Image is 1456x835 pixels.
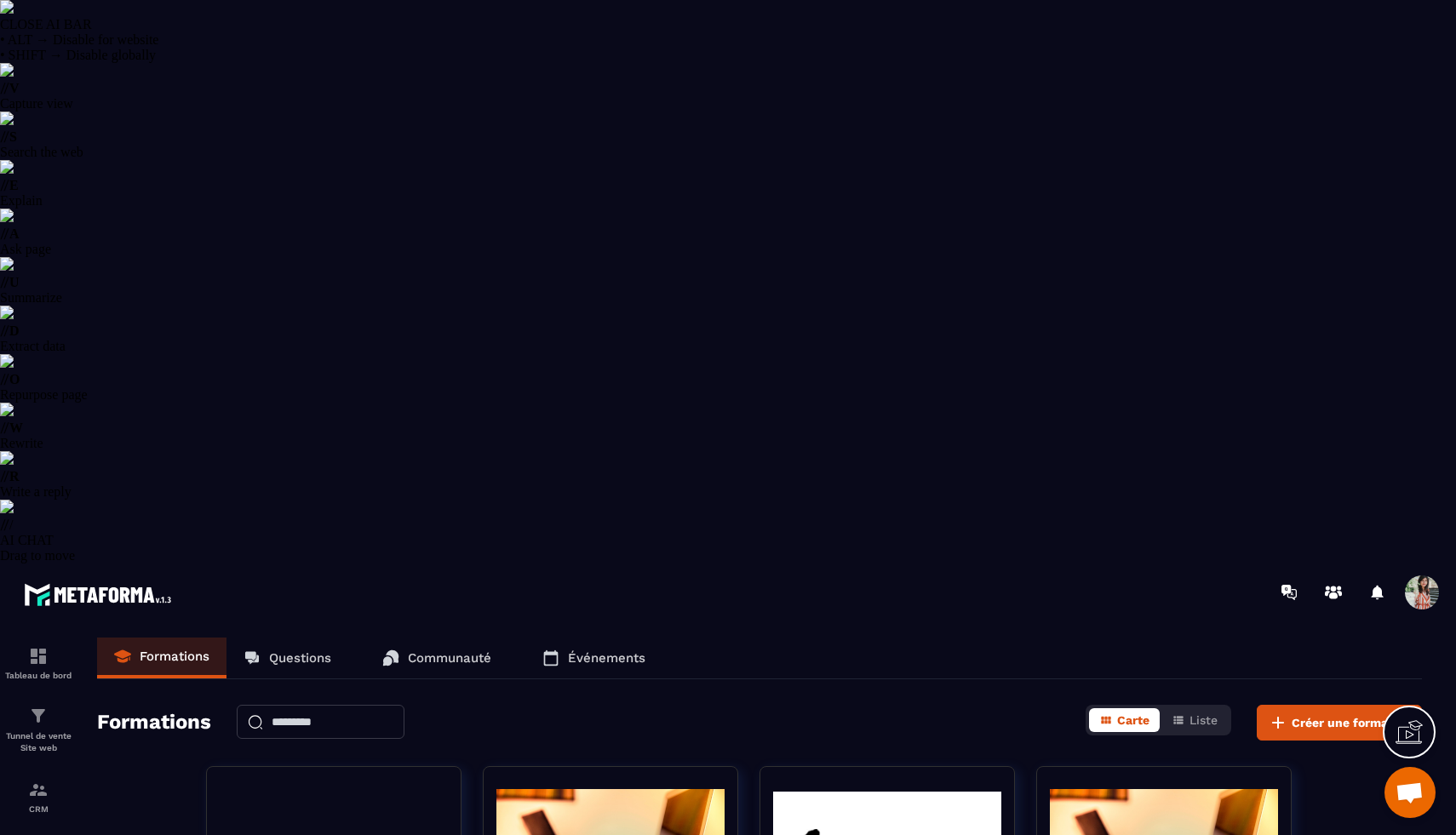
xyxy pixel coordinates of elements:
[226,638,348,678] a: Questions
[4,804,72,814] p: CRM
[1161,708,1228,732] button: Liste
[4,767,72,826] a: formationformationCRM
[365,638,508,678] a: Communauté
[1257,705,1422,741] button: Créer une formation
[1189,713,1218,727] span: Liste
[97,705,211,741] h2: Formations
[28,780,49,800] img: formation
[1384,767,1436,818] div: Ouvrir le chat
[568,650,645,666] p: Événements
[28,646,49,666] img: formation
[140,649,209,664] p: Formations
[525,638,662,678] a: Événements
[408,650,491,666] p: Communauté
[269,650,331,666] p: Questions
[1117,713,1149,727] span: Carte
[97,638,226,678] a: Formations
[4,633,72,693] a: formationformationTableau de bord
[4,730,72,754] p: Tunnel de vente Site web
[4,671,72,680] p: Tableau de bord
[28,706,49,726] img: formation
[1089,708,1160,732] button: Carte
[1292,714,1411,731] span: Créer une formation
[4,693,72,767] a: formationformationTunnel de vente Site web
[24,579,177,610] img: logo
